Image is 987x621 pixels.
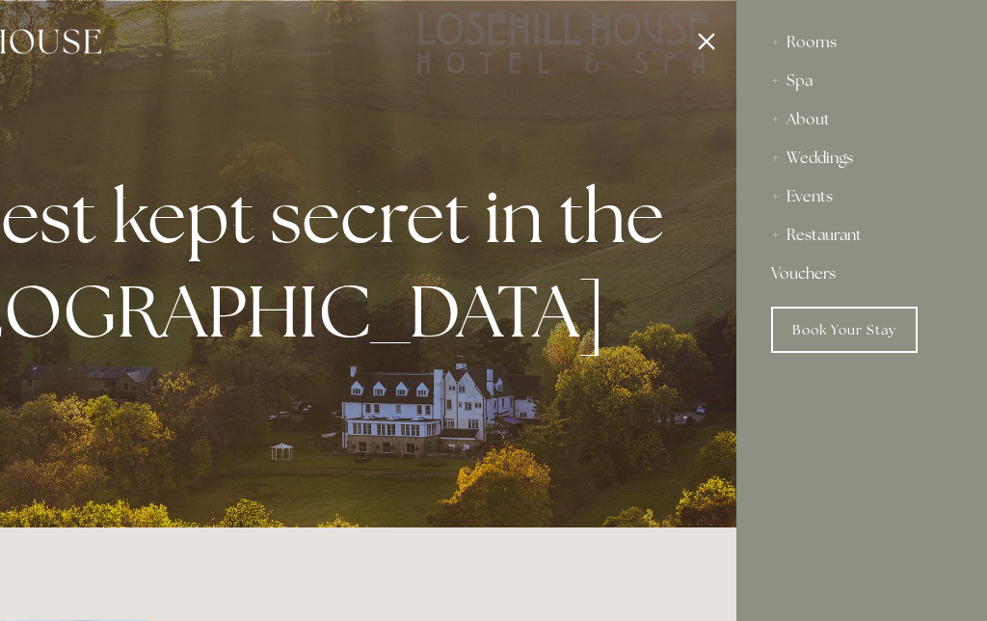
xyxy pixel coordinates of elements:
[771,255,952,293] a: Vouchers
[771,139,952,177] div: Weddings
[771,216,952,255] div: Restaurant
[771,23,952,62] div: Rooms
[771,307,918,353] a: Book Your Stay
[771,62,952,100] div: Spa
[771,100,952,139] div: About
[771,177,952,216] div: Events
